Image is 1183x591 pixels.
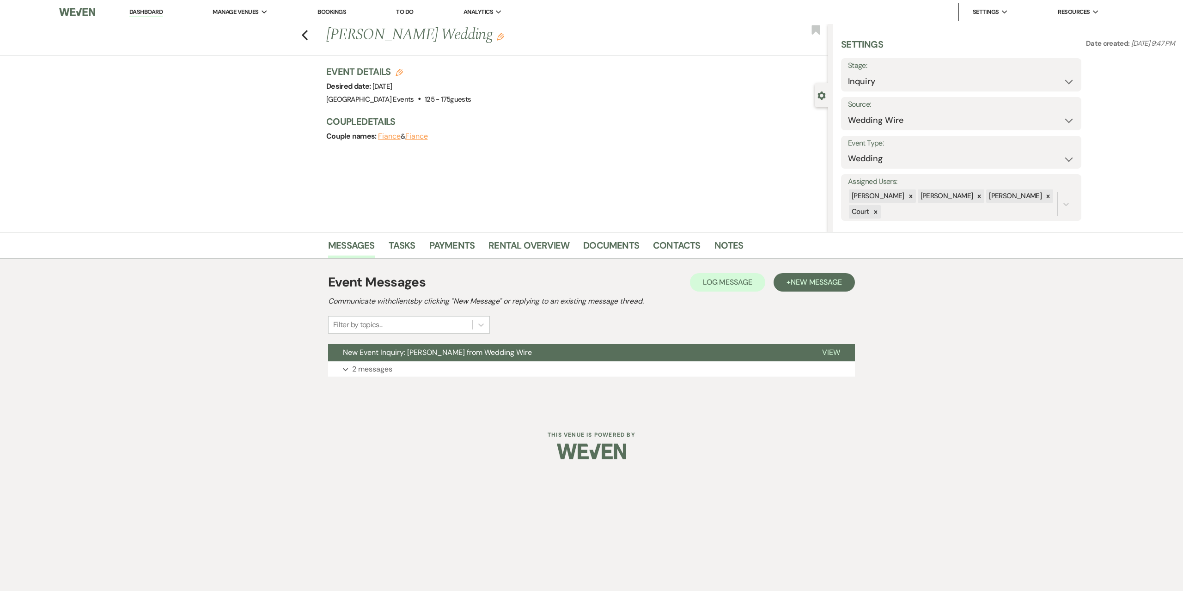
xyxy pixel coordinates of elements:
span: New Message [791,277,842,287]
span: [DATE] 9:47 PM [1131,39,1175,48]
h3: Event Details [326,65,471,78]
img: Weven Logo [59,2,95,22]
span: [DATE] [372,82,392,91]
h3: Settings [841,38,883,58]
button: View [807,344,855,361]
span: & [378,132,427,141]
button: New Event Inquiry: [PERSON_NAME] from Wedding Wire [328,344,807,361]
a: Bookings [317,8,346,16]
span: New Event Inquiry: [PERSON_NAME] from Wedding Wire [343,347,532,357]
span: Analytics [463,7,493,17]
h2: Communicate with clients by clicking "New Message" or replying to an existing message thread. [328,296,855,307]
a: Documents [583,238,639,258]
a: Messages [328,238,375,258]
span: [GEOGRAPHIC_DATA] Events [326,95,414,104]
h1: [PERSON_NAME] Wedding [326,24,724,46]
span: Desired date: [326,81,372,91]
h3: Couple Details [326,115,819,128]
button: 2 messages [328,361,855,377]
a: Tasks [389,238,415,258]
span: View [822,347,840,357]
label: Source: [848,98,1074,111]
button: Fiance [378,133,401,140]
span: Couple names: [326,131,378,141]
span: Date created: [1086,39,1131,48]
a: To Do [396,8,413,16]
button: Edit [497,32,504,41]
button: Log Message [690,273,765,292]
a: Dashboard [129,8,163,17]
label: Stage: [848,59,1074,73]
div: [PERSON_NAME] [986,189,1043,203]
span: Manage Venues [213,7,258,17]
a: Rental Overview [488,238,569,258]
label: Event Type: [848,137,1074,150]
span: Log Message [703,277,752,287]
img: Weven Logo [557,435,626,468]
div: [PERSON_NAME] [918,189,975,203]
span: Settings [973,7,999,17]
button: Fiance [405,133,428,140]
div: Filter by topics... [333,319,383,330]
span: 125 - 175 guests [425,95,471,104]
a: Payments [429,238,475,258]
label: Assigned Users: [848,175,1074,189]
button: Close lead details [817,91,826,99]
p: 2 messages [352,363,392,375]
span: Resources [1058,7,1090,17]
a: Contacts [653,238,701,258]
h1: Event Messages [328,273,426,292]
div: [PERSON_NAME] [849,189,906,203]
button: +New Message [774,273,855,292]
a: Notes [714,238,744,258]
div: Court [849,205,871,219]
